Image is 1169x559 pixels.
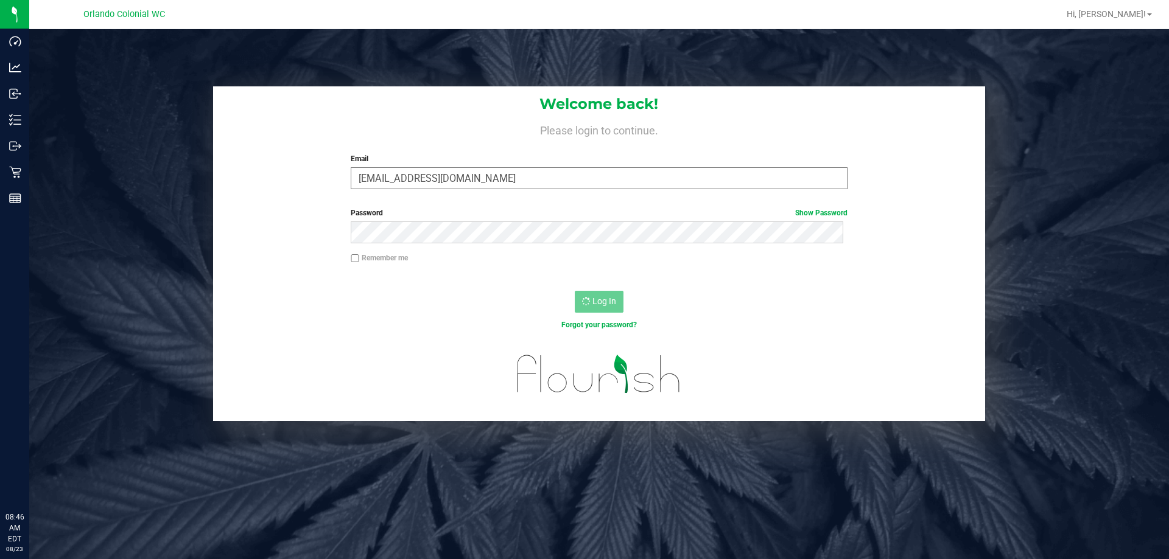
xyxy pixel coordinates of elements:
[9,166,21,178] inline-svg: Retail
[5,544,24,554] p: 08/23
[351,254,359,263] input: Remember me
[561,321,637,329] a: Forgot your password?
[502,343,695,405] img: flourish_logo.svg
[592,296,616,306] span: Log In
[9,35,21,47] inline-svg: Dashboard
[351,252,408,263] label: Remember me
[213,122,985,136] h4: Please login to continue.
[9,192,21,204] inline-svg: Reports
[351,153,847,164] label: Email
[9,140,21,152] inline-svg: Outbound
[9,114,21,126] inline-svg: Inventory
[9,61,21,74] inline-svg: Analytics
[795,209,848,217] a: Show Password
[1067,9,1146,19] span: Hi, [PERSON_NAME]!
[9,88,21,100] inline-svg: Inbound
[213,96,985,112] h1: Welcome back!
[351,209,383,217] span: Password
[575,291,623,313] button: Log In
[5,512,24,544] p: 08:46 AM EDT
[83,9,165,19] span: Orlando Colonial WC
